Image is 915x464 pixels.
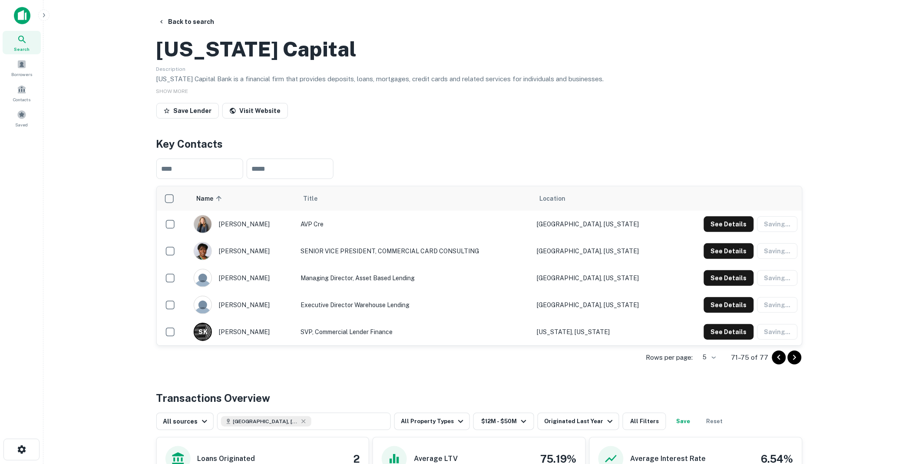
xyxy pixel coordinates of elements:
[156,413,214,430] button: All sources
[670,413,697,430] button: Save your search to get updates of matches that match your search criteria.
[704,243,754,259] button: See Details
[156,74,803,84] p: [US_STATE] Capital Bank is a financial firm that provides deposits, loans, mortgages, credit card...
[194,215,292,233] div: [PERSON_NAME]
[194,215,211,233] img: 1664503134725
[194,269,292,287] div: [PERSON_NAME]
[198,328,207,337] p: S K
[788,351,802,365] button: Go to next page
[414,454,458,464] h6: Average LTV
[540,193,566,204] span: Location
[533,238,673,265] td: [GEOGRAPHIC_DATA], [US_STATE]
[704,216,754,232] button: See Details
[198,454,255,464] h6: Loans Originated
[704,297,754,313] button: See Details
[163,416,210,427] div: All sources
[538,413,619,430] button: Originated Last Year
[16,121,28,128] span: Saved
[697,351,717,364] div: 5
[194,323,292,341] div: [PERSON_NAME]
[3,31,41,54] a: Search
[533,292,673,318] td: [GEOGRAPHIC_DATA], [US_STATE]
[222,103,288,119] a: Visit Website
[872,394,915,436] iframe: Chat Widget
[3,106,41,130] a: Saved
[296,265,532,292] td: Managing Director, Asset Based Lending
[631,454,706,464] h6: Average Interest Rate
[731,352,769,363] p: 71–75 of 77
[394,413,470,430] button: All Property Types
[473,413,534,430] button: $12M - $50M
[533,186,673,211] th: Location
[157,186,802,345] div: scrollable content
[156,36,357,62] h2: [US_STATE] Capital
[14,7,30,24] img: capitalize-icon.png
[156,390,271,406] h4: Transactions Overview
[189,186,296,211] th: Name
[194,242,292,260] div: [PERSON_NAME]
[194,296,211,314] img: 9c8pery4andzj6ohjkjp54ma2
[303,193,329,204] span: Title
[233,418,298,425] span: [GEOGRAPHIC_DATA], [GEOGRAPHIC_DATA], [GEOGRAPHIC_DATA]
[196,193,225,204] span: Name
[3,81,41,105] a: Contacts
[533,318,673,345] td: [US_STATE], [US_STATE]
[13,96,30,103] span: Contacts
[296,211,532,238] td: AVP Cre
[194,296,292,314] div: [PERSON_NAME]
[14,46,30,53] span: Search
[155,14,218,30] button: Back to search
[156,66,186,72] span: Description
[194,269,211,287] img: 9c8pery4andzj6ohjkjp54ma2
[296,318,532,345] td: SVP, Commercial Lender Finance
[296,292,532,318] td: Executive Director Warehouse Lending
[3,56,41,80] a: Borrowers
[704,324,754,340] button: See Details
[772,351,786,365] button: Go to previous page
[646,352,693,363] p: Rows per page:
[545,416,615,427] div: Originated Last Year
[156,136,803,152] h4: Key Contacts
[296,186,532,211] th: Title
[533,265,673,292] td: [GEOGRAPHIC_DATA], [US_STATE]
[11,71,32,78] span: Borrowers
[194,242,211,260] img: 1549291836910
[296,238,532,265] td: SENIOR VICE PRESIDENT, COMMERCIAL CARD CONSULTING
[156,103,219,119] button: Save Lender
[623,413,666,430] button: All Filters
[533,211,673,238] td: [GEOGRAPHIC_DATA], [US_STATE]
[156,88,188,94] span: SHOW MORE
[704,270,754,286] button: See Details
[701,413,729,430] button: Reset
[217,413,391,430] button: [GEOGRAPHIC_DATA], [GEOGRAPHIC_DATA], [GEOGRAPHIC_DATA]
